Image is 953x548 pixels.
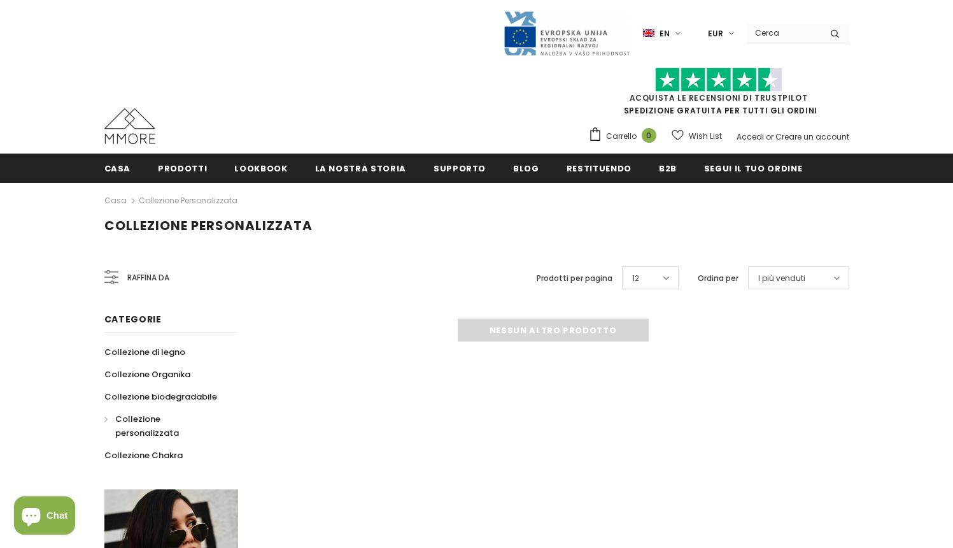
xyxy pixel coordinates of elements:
[503,27,630,38] a: Javni Razpis
[104,341,185,363] a: Collezione di legno
[139,195,237,206] a: Collezione personalizzata
[234,154,287,182] a: Lookbook
[158,162,207,175] span: Prodotti
[104,363,190,386] a: Collezione Organika
[104,449,183,461] span: Collezione Chakra
[588,73,849,116] span: SPEDIZIONE GRATUITA PER TUTTI GLI ORDINI
[104,217,313,234] span: Collezione personalizzata
[115,413,179,439] span: Collezione personalizzata
[659,154,677,182] a: B2B
[632,272,639,285] span: 12
[643,28,654,39] img: i-lang-1.png
[104,346,185,358] span: Collezione di legno
[659,162,677,175] span: B2B
[104,162,131,175] span: Casa
[315,162,406,175] span: La nostra storia
[104,386,217,408] a: Collezione biodegradabile
[104,444,183,466] a: Collezione Chakra
[104,391,217,403] span: Collezione biodegradabile
[672,125,722,147] a: Wish List
[104,368,190,380] span: Collezione Organika
[234,162,287,175] span: Lookbook
[104,193,127,208] a: Casa
[698,272,738,285] label: Ordina per
[434,162,486,175] span: supporto
[704,154,802,182] a: Segui il tuo ordine
[158,154,207,182] a: Prodotti
[642,128,656,143] span: 0
[104,408,224,444] a: Collezione personalizzata
[606,130,637,143] span: Carrello
[588,127,663,146] a: Carrello 0
[704,162,802,175] span: Segui il tuo ordine
[758,272,805,285] span: I più venduti
[537,272,612,285] label: Prodotti per pagina
[315,154,406,182] a: La nostra storia
[513,154,539,182] a: Blog
[567,162,632,175] span: Restituendo
[104,154,131,182] a: Casa
[127,271,169,285] span: Raffina da
[775,131,849,142] a: Creare un account
[766,131,773,142] span: or
[747,24,821,42] input: Search Site
[104,313,162,326] span: Categorie
[10,496,79,538] inbox-online-store-chat: Shopify online store chat
[737,131,764,142] a: Accedi
[567,154,632,182] a: Restituendo
[434,154,486,182] a: supporto
[655,68,782,92] img: Fidati di Pilot Stars
[708,27,723,40] span: EUR
[513,162,539,175] span: Blog
[660,27,670,40] span: en
[689,130,722,143] span: Wish List
[630,92,808,103] a: Acquista le recensioni di TrustPilot
[104,108,155,144] img: Casi MMORE
[503,10,630,57] img: Javni Razpis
